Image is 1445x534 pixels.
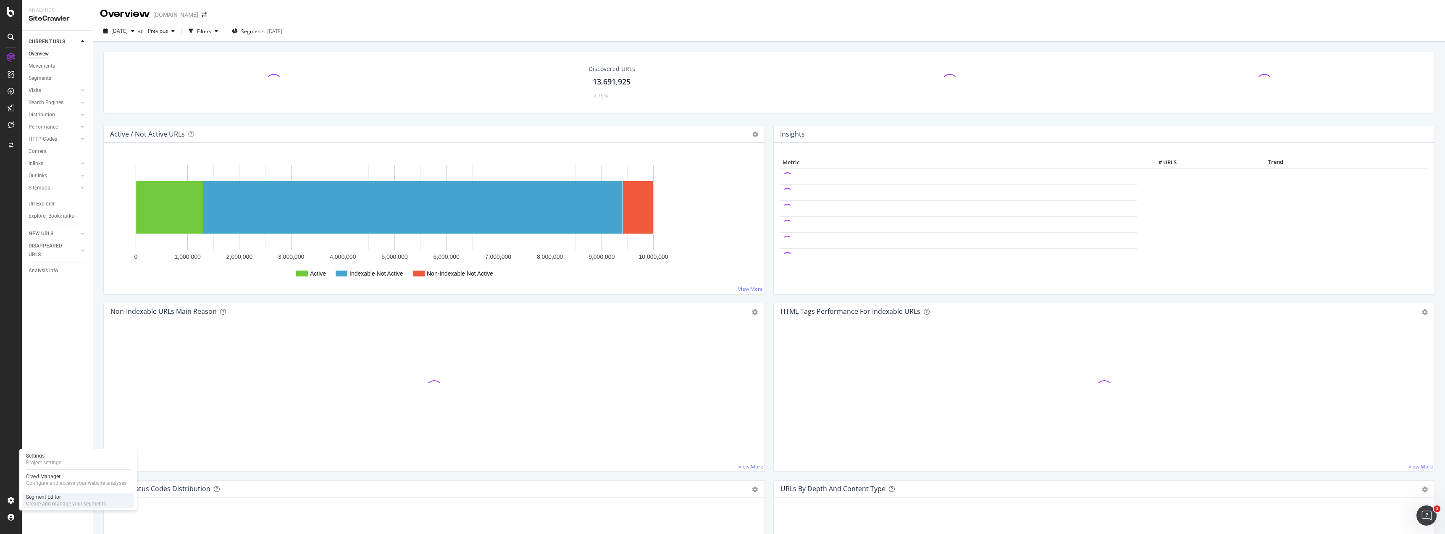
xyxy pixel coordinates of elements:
div: gear [1422,309,1428,315]
iframe: Intercom live chat [1416,505,1437,526]
div: Search Engines [29,98,63,107]
div: gear [752,487,758,492]
div: gear [1422,487,1428,492]
div: 13,691,925 [593,76,631,87]
text: Non-Indexable Not Active [427,270,493,277]
div: Sitemaps [29,184,50,192]
div: Movements [29,62,55,71]
text: 7,000,000 [485,253,511,260]
div: Segment Editor [26,494,106,500]
a: View More [738,285,763,292]
a: Analysis Info [29,266,87,275]
div: [DATE] [267,28,282,35]
a: Url Explorer [29,200,87,208]
div: Content [29,147,47,156]
div: Configure and access your website analyses [26,480,126,487]
text: 3,000,000 [278,253,304,260]
i: Options [752,132,758,137]
div: Analysis Info [29,266,58,275]
div: Create and manage your segments [26,500,106,507]
div: arrow-right-arrow-left [202,12,207,18]
svg: A chart. [110,156,758,287]
a: DISAPPEARED URLS [29,242,79,259]
text: Indexable Not Active [349,270,403,277]
button: Filters [185,24,221,38]
a: View More [1408,463,1433,470]
text: 5,000,000 [381,253,407,260]
a: Performance [29,123,79,132]
div: Segments [29,74,51,83]
a: Crawl ManagerConfigure and access your website analyses [23,472,134,487]
a: Content [29,147,87,156]
text: 8,000,000 [537,253,563,260]
button: Segments[DATE] [229,24,286,38]
div: Overview [100,7,150,21]
div: HTTP Codes [29,135,57,144]
div: [DOMAIN_NAME] [153,11,198,19]
div: DISAPPEARED URLS [29,242,71,259]
div: Filters [197,28,211,35]
th: Metric [780,156,1137,169]
div: Project settings [26,459,61,466]
a: Overview [29,50,87,58]
button: Previous [144,24,178,38]
div: Analytics [29,7,86,14]
a: SettingsProject settings [23,452,134,467]
div: Inlinks [29,159,43,168]
a: Explorer Bookmarks [29,212,87,221]
text: 9,000,000 [589,253,615,260]
div: Overview [29,50,49,58]
div: Visits [29,86,41,95]
a: Outlinks [29,171,79,180]
a: Inlinks [29,159,79,168]
div: Distribution [29,110,55,119]
div: Outlinks [29,171,47,180]
button: [DATE] [100,24,138,38]
th: # URLS [1137,156,1179,169]
a: CURRENT URLS [29,37,79,46]
div: HTML Tags Performance for Indexable URLs [780,307,920,316]
span: 1 [1434,505,1440,512]
div: -2.76% [592,92,608,99]
div: SiteCrawler [29,14,86,24]
div: Crawl Manager [26,473,126,480]
div: gear [752,309,758,315]
div: Performance [29,123,58,132]
h4: Active / Not Active URLs [110,129,185,140]
div: URLs by Depth and Content Type [780,484,885,493]
div: Discovered URLs [589,65,635,73]
text: 0 [134,253,138,260]
span: 2025 Aug. 24th [111,27,128,34]
div: Url Explorer [29,200,55,208]
text: 10,000,000 [638,253,668,260]
a: Search Engines [29,98,79,107]
a: View More [738,463,763,470]
a: Segment EditorCreate and manage your segments [23,493,134,508]
a: Sitemaps [29,184,79,192]
a: Visits [29,86,79,95]
text: 2,000,000 [226,253,252,260]
a: HTTP Codes [29,135,79,144]
span: Previous [144,27,168,34]
a: NEW URLS [29,229,79,238]
text: 1,000,000 [175,253,201,260]
a: Segments [29,74,87,83]
div: NEW URLS [29,229,53,238]
div: Settings [26,452,61,459]
th: Trend [1179,156,1373,169]
div: HTTP Status Codes Distribution [110,484,210,493]
div: CURRENT URLS [29,37,65,46]
text: 6,000,000 [433,253,460,260]
h4: Insights [780,129,805,140]
a: Movements [29,62,87,71]
text: Active [310,270,326,277]
text: 4,000,000 [330,253,356,260]
div: Explorer Bookmarks [29,212,74,221]
span: Segments [241,28,265,35]
a: Distribution [29,110,79,119]
div: Non-Indexable URLs Main Reason [110,307,217,316]
span: vs [138,27,144,34]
